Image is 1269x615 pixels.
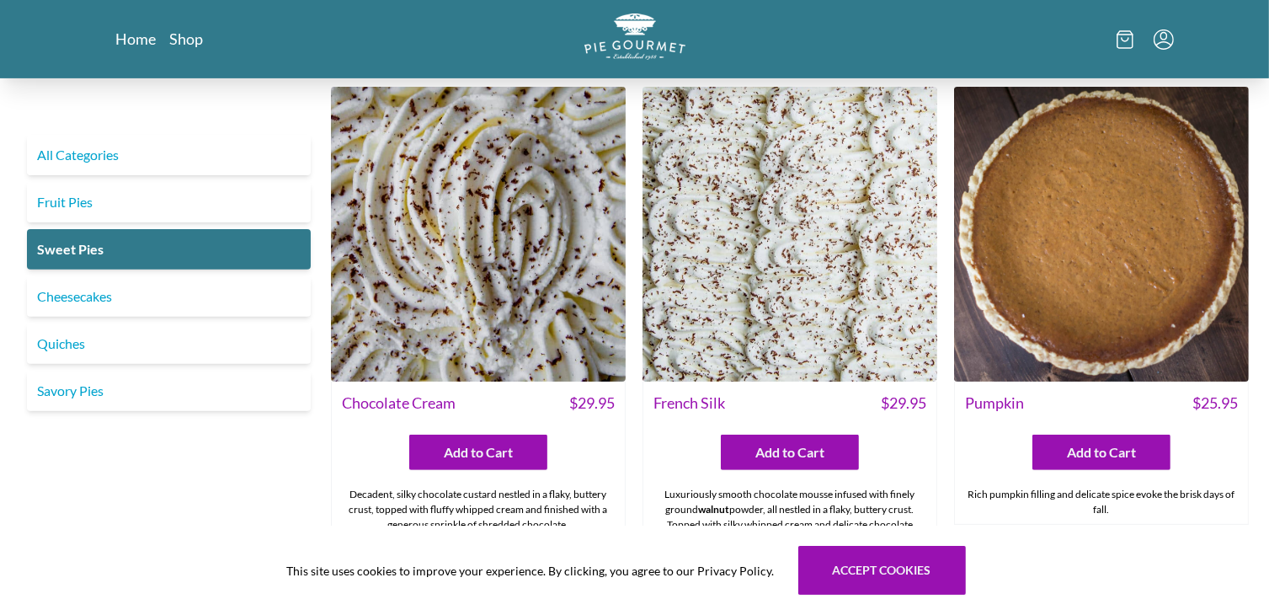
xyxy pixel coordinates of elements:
button: Menu [1154,29,1174,50]
a: Shop [170,29,204,49]
button: Add to Cart [721,435,859,470]
span: $ 25.95 [1192,392,1238,414]
span: Add to Cart [1067,442,1136,463]
div: Decadent, silky chocolate custard nestled in a flaky, buttery crust, topped with fluffy whipped c... [332,480,625,570]
a: Quiches [27,324,311,364]
a: Cheesecakes [27,276,311,317]
button: Add to Cart [1032,435,1170,470]
a: Home [116,29,157,49]
a: Fruit Pies [27,182,311,222]
a: Sweet Pies [27,229,311,270]
a: Logo [584,13,685,65]
strong: walnut [698,503,729,516]
span: Add to Cart [755,442,824,463]
button: Accept cookies [798,546,966,595]
span: This site uses cookies to improve your experience. By clicking, you agree to our Privacy Policy. [287,562,775,580]
span: $ 29.95 [881,392,926,414]
button: Add to Cart [409,435,547,470]
img: Pumpkin [954,87,1249,382]
img: Chocolate Cream [331,87,626,382]
div: Luxuriously smooth chocolate mousse infused with finely ground powder, all nestled in a flaky, bu... [643,480,936,615]
img: French Silk [642,87,937,382]
a: Savory Pies [27,371,311,411]
span: Add to Cart [444,442,513,463]
span: French Silk [653,392,725,414]
div: Rich pumpkin filling and delicate spice evoke the brisk days of fall. [955,480,1248,524]
img: logo [584,13,685,60]
span: Chocolate Cream [342,392,456,414]
span: Pumpkin [965,392,1024,414]
a: All Categories [27,135,311,175]
span: $ 29.95 [569,392,615,414]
